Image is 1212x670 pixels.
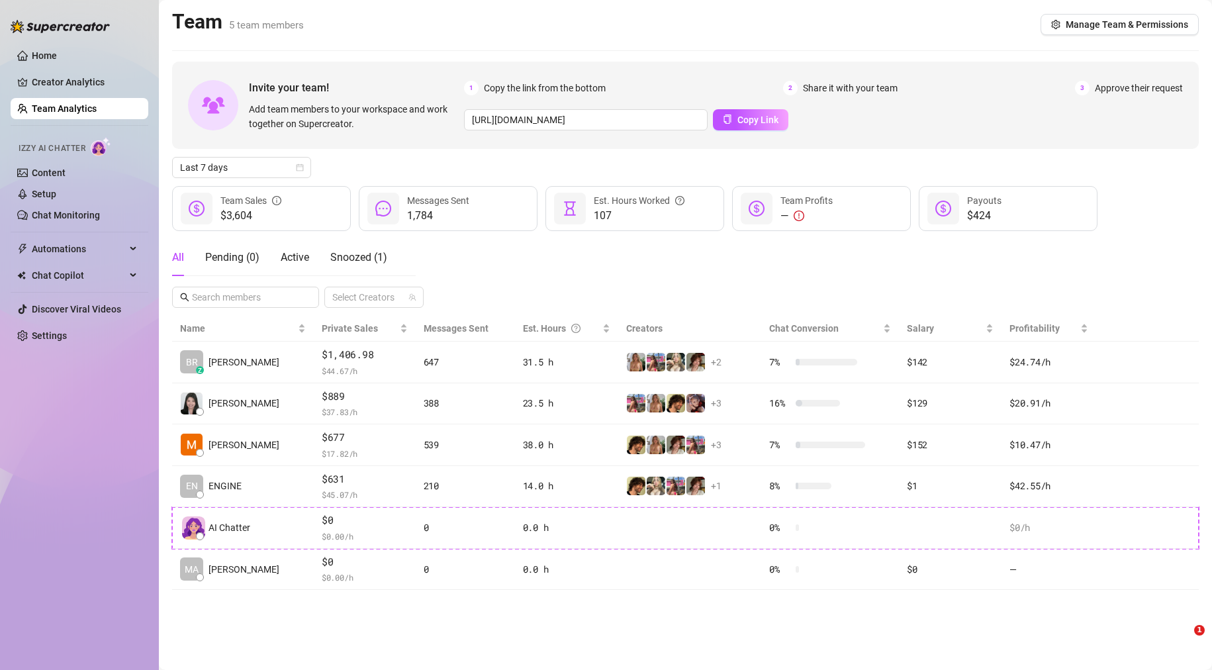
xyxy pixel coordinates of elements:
[523,438,610,452] div: 38.0 h
[594,193,684,208] div: Est. Hours Worked
[220,193,281,208] div: Team Sales
[186,479,198,493] span: EN
[484,81,606,95] span: Copy the link from the bottom
[594,208,684,224] span: 107
[322,347,408,363] span: $1,406.98
[281,251,309,263] span: Active
[322,530,408,543] span: $ 0.00 /h
[32,189,56,199] a: Setup
[322,554,408,570] span: $0
[1002,549,1096,591] td: —
[32,238,126,260] span: Automations
[1075,81,1090,95] span: 3
[322,389,408,405] span: $889
[407,208,469,224] span: 1,784
[424,438,507,452] div: 539
[907,562,994,577] div: $0
[667,436,685,454] img: Ruby
[627,436,645,454] img: Asmrboyfriend
[647,353,665,371] img: Nicki
[686,394,705,412] img: Gloom
[1095,81,1183,95] span: Approve their request
[32,304,121,314] a: Discover Viral Videos
[967,195,1002,206] span: Payouts
[249,102,459,131] span: Add team members to your workspace and work together on Supercreator.
[209,520,250,535] span: AI Chatter
[17,271,26,280] img: Chat Copilot
[1009,355,1088,369] div: $24.74 /h
[523,562,610,577] div: 0.0 h
[783,81,798,95] span: 2
[571,321,581,336] span: question-circle
[205,250,259,265] div: Pending ( 0 )
[935,201,951,216] span: dollar-circle
[1009,438,1088,452] div: $10.47 /h
[189,201,205,216] span: dollar-circle
[424,520,507,535] div: 0
[424,396,507,410] div: 388
[172,316,314,342] th: Name
[803,81,898,95] span: Share it with your team
[272,193,281,208] span: info-circle
[322,364,408,377] span: $ 44.67 /h
[523,321,600,336] div: Est. Hours
[220,208,281,224] span: $3,604
[780,208,833,224] div: —
[1167,625,1199,657] iframe: Intercom live chat
[180,293,189,302] span: search
[19,142,85,155] span: Izzy AI Chatter
[296,164,304,171] span: calendar
[196,366,204,374] div: z
[322,430,408,446] span: $677
[181,393,203,414] img: Johaina Therese…
[180,321,295,336] span: Name
[408,293,416,301] span: team
[723,115,732,124] span: copy
[769,479,790,493] span: 8 %
[182,516,205,540] img: izzy-ai-chatter-avatar-DDCN_rTZ.svg
[1009,479,1088,493] div: $42.55 /h
[32,330,67,341] a: Settings
[667,394,685,412] img: Asmrboyfriend
[172,250,184,265] div: All
[17,244,28,254] span: thunderbolt
[618,316,761,342] th: Creators
[907,396,994,410] div: $129
[769,323,839,334] span: Chat Conversion
[523,355,610,369] div: 31.5 h
[322,571,408,584] span: $ 0.00 /h
[185,562,199,577] span: MA
[907,355,994,369] div: $142
[523,396,610,410] div: 23.5 h
[523,520,610,535] div: 0.0 h
[209,562,279,577] span: [PERSON_NAME]
[181,434,203,455] img: Mila Engine
[769,562,790,577] span: 0 %
[209,355,279,369] span: [PERSON_NAME]
[322,405,408,418] span: $ 37.83 /h
[1041,14,1199,35] button: Manage Team & Permissions
[424,323,489,334] span: Messages Sent
[769,438,790,452] span: 7 %
[322,488,408,501] span: $ 45.07 /h
[424,562,507,577] div: 0
[627,477,645,495] img: Asmrboyfriend
[749,201,765,216] span: dollar-circle
[32,210,100,220] a: Chat Monitoring
[647,436,665,454] img: Pam🤍
[627,353,645,371] img: Pam🤍
[32,50,57,61] a: Home
[322,447,408,460] span: $ 17.82 /h
[322,323,378,334] span: Private Sales
[32,265,126,286] span: Chat Copilot
[907,479,994,493] div: $1
[375,201,391,216] span: message
[1066,19,1188,30] span: Manage Team & Permissions
[794,211,804,221] span: exclamation-circle
[711,438,722,452] span: + 3
[769,396,790,410] span: 16 %
[209,479,242,493] span: ENGINE
[780,195,833,206] span: Team Profits
[907,438,994,452] div: $152
[562,201,578,216] span: hourglass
